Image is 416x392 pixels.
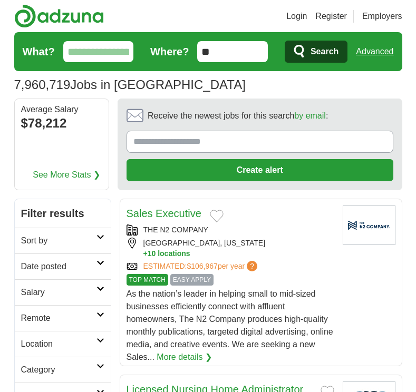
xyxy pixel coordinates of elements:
[21,105,102,114] div: Average Salary
[127,159,393,181] button: Create alert
[15,279,111,305] a: Salary
[143,249,334,259] button: +10 locations
[127,289,333,361] span: As the nation’s leader in helping small to mid-sized businesses efficiently connect with affluent...
[14,77,246,92] h1: Jobs in [GEOGRAPHIC_DATA]
[187,262,217,270] span: $106,967
[21,338,96,350] h2: Location
[15,305,111,331] a: Remote
[21,114,102,133] div: $78,212
[294,111,326,120] a: by email
[14,4,104,28] img: Adzuna logo
[148,110,328,122] span: Receive the newest jobs for this search :
[127,238,334,259] div: [GEOGRAPHIC_DATA], [US_STATE]
[315,10,347,23] a: Register
[14,75,71,94] span: 7,960,719
[21,364,96,376] h2: Category
[15,357,111,383] a: Category
[21,312,96,325] h2: Remote
[143,249,148,259] span: +
[21,234,96,247] h2: Sort by
[247,261,257,271] span: ?
[311,41,338,62] span: Search
[150,44,189,60] label: Where?
[15,228,111,253] a: Sort by
[15,331,111,357] a: Location
[157,351,212,364] a: More details ❯
[170,274,214,286] span: EASY APPLY
[286,10,307,23] a: Login
[15,199,111,228] h2: Filter results
[285,41,347,63] button: Search
[23,44,55,60] label: What?
[343,205,395,245] img: Company logo
[143,261,260,272] a: ESTIMATED:$106,967per year?
[21,286,96,299] h2: Salary
[127,224,334,236] div: THE N2 COMPANY
[127,274,168,286] span: TOP MATCH
[15,253,111,279] a: Date posted
[21,260,96,273] h2: Date posted
[210,210,224,222] button: Add to favorite jobs
[356,41,393,62] a: Advanced
[33,169,100,181] a: See More Stats ❯
[362,10,402,23] a: Employers
[127,208,201,219] a: Sales Executive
